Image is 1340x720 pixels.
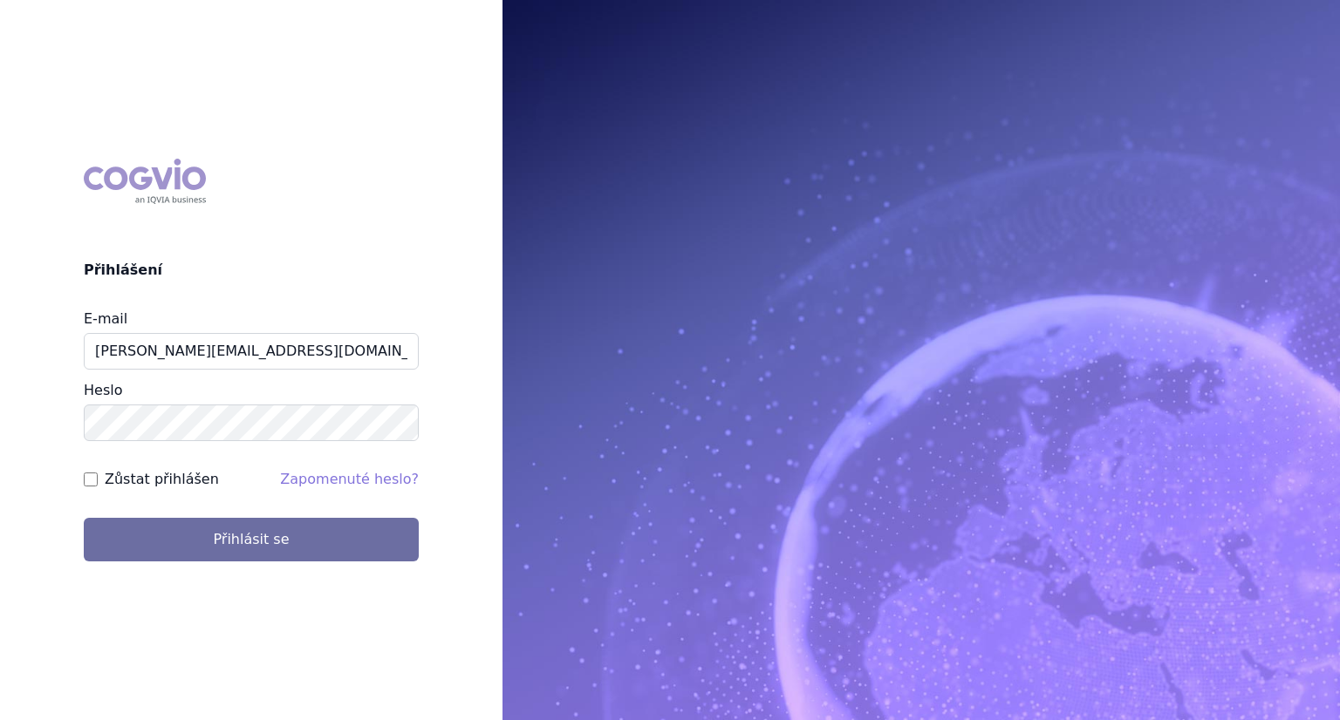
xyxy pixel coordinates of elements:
button: Přihlásit se [84,518,419,561]
div: COGVIO [84,159,206,204]
label: Heslo [84,382,122,398]
h2: Přihlášení [84,260,419,281]
a: Zapomenuté heslo? [280,471,419,487]
label: Zůstat přihlášen [105,469,219,490]
label: E-mail [84,310,127,327]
